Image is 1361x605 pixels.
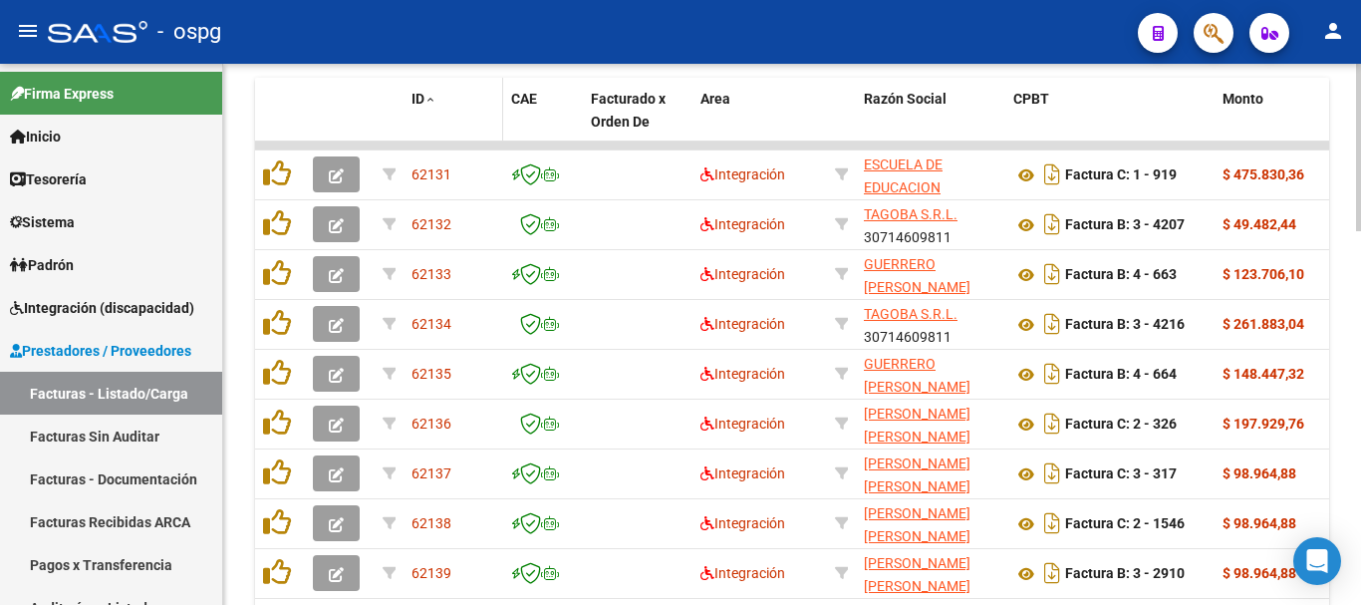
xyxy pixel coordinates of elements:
[700,515,785,531] span: Integración
[1223,416,1304,432] strong: $ 197.929,76
[700,91,730,107] span: Area
[700,266,785,282] span: Integración
[864,453,997,494] div: 27251896076
[1223,465,1296,481] strong: $ 98.964,88
[1065,417,1177,433] strong: Factura C: 2 - 326
[411,166,451,182] span: 62131
[1039,507,1065,539] i: Descargar documento
[157,10,221,54] span: - ospg
[10,211,75,233] span: Sistema
[1223,216,1296,232] strong: $ 49.482,44
[511,91,537,107] span: CAE
[864,552,997,594] div: 27343322432
[1039,258,1065,290] i: Descargar documento
[10,340,191,362] span: Prestadores / Proveedores
[411,416,451,432] span: 62136
[1223,91,1263,107] span: Monto
[1065,167,1177,183] strong: Factura C: 1 - 919
[411,216,451,232] span: 62132
[1223,266,1304,282] strong: $ 123.706,10
[1065,516,1185,532] strong: Factura C: 2 - 1546
[1065,317,1185,333] strong: Factura B: 3 - 4216
[1039,557,1065,589] i: Descargar documento
[411,316,451,332] span: 62134
[1005,78,1215,165] datatable-header-cell: CPBT
[1039,457,1065,489] i: Descargar documento
[864,403,997,445] div: 27330367801
[1065,217,1185,233] strong: Factura B: 3 - 4207
[411,465,451,481] span: 62137
[700,216,785,232] span: Integración
[864,253,997,295] div: 27320071076
[864,206,957,222] span: TAGOBA S.R.L.
[1039,158,1065,190] i: Descargar documento
[16,19,40,43] mat-icon: menu
[503,78,583,165] datatable-header-cell: CAE
[864,256,970,295] span: GUERRERO [PERSON_NAME]
[856,78,1005,165] datatable-header-cell: Razón Social
[1215,78,1334,165] datatable-header-cell: Monto
[1065,466,1177,482] strong: Factura C: 3 - 317
[692,78,827,165] datatable-header-cell: Area
[700,416,785,432] span: Integración
[1321,19,1345,43] mat-icon: person
[1039,358,1065,390] i: Descargar documento
[1223,565,1296,581] strong: $ 98.964,88
[700,316,785,332] span: Integración
[411,266,451,282] span: 62133
[700,465,785,481] span: Integración
[1065,367,1177,383] strong: Factura B: 4 - 664
[10,83,114,105] span: Firma Express
[864,303,997,345] div: 30714609811
[864,502,997,544] div: 27241760753
[10,168,87,190] span: Tesorería
[1039,308,1065,340] i: Descargar documento
[864,455,970,494] span: [PERSON_NAME] [PERSON_NAME]
[10,126,61,148] span: Inicio
[411,515,451,531] span: 62138
[1223,515,1296,531] strong: $ 98.964,88
[1039,408,1065,440] i: Descargar documento
[864,91,947,107] span: Razón Social
[700,166,785,182] span: Integración
[1065,267,1177,283] strong: Factura B: 4 - 663
[700,366,785,382] span: Integración
[411,366,451,382] span: 62135
[1065,566,1185,582] strong: Factura B: 3 - 2910
[700,565,785,581] span: Integración
[864,203,997,245] div: 30714609811
[1223,316,1304,332] strong: $ 261.883,04
[404,78,503,165] datatable-header-cell: ID
[411,91,424,107] span: ID
[10,297,194,319] span: Integración (discapacidad)
[864,356,970,395] span: GUERRERO [PERSON_NAME]
[864,505,970,544] span: [PERSON_NAME] [PERSON_NAME]
[1293,537,1341,585] div: Open Intercom Messenger
[864,406,970,445] span: [PERSON_NAME] [PERSON_NAME]
[864,153,997,195] div: 30717529088
[864,306,957,322] span: TAGOBA S.R.L.
[1013,91,1049,107] span: CPBT
[591,91,666,130] span: Facturado x Orden De
[864,353,997,395] div: 27320071076
[1223,166,1304,182] strong: $ 475.830,36
[583,78,692,165] datatable-header-cell: Facturado x Orden De
[411,565,451,581] span: 62139
[10,254,74,276] span: Padrón
[864,555,970,594] span: [PERSON_NAME] [PERSON_NAME]
[1223,366,1304,382] strong: $ 148.447,32
[1039,208,1065,240] i: Descargar documento
[864,156,984,240] span: ESCUELA DE EDUCACION ESPECIAL S.J. S. R. L.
